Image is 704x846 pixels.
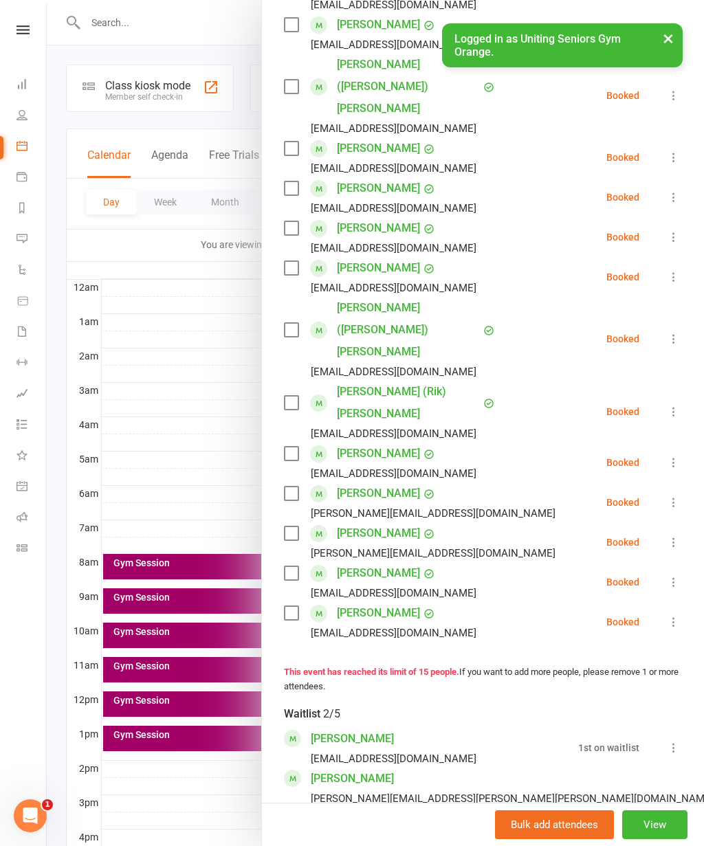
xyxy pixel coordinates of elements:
a: Payments [16,163,47,194]
div: Booked [606,232,639,242]
a: People [16,101,47,132]
button: Bulk add attendees [495,810,614,839]
a: [PERSON_NAME] [337,482,420,504]
a: [PERSON_NAME] [337,14,420,36]
a: [PERSON_NAME] [337,562,420,584]
div: Booked [606,617,639,627]
a: Class kiosk mode [16,534,47,565]
div: [EMAIL_ADDRESS][DOMAIN_NAME] [311,363,476,381]
a: Dashboard [16,70,47,101]
a: Roll call kiosk mode [16,503,47,534]
div: [PERSON_NAME][EMAIL_ADDRESS][DOMAIN_NAME] [311,504,555,522]
div: Booked [606,192,639,202]
a: [PERSON_NAME] [337,602,420,624]
a: Reports [16,194,47,225]
a: Calendar [16,132,47,163]
a: [PERSON_NAME] [337,217,420,239]
span: 1 [42,799,53,810]
a: [PERSON_NAME] [337,177,420,199]
div: [EMAIL_ADDRESS][DOMAIN_NAME] [311,159,476,177]
div: [EMAIL_ADDRESS][DOMAIN_NAME] [311,239,476,257]
div: Booked [606,577,639,587]
button: View [622,810,687,839]
a: [PERSON_NAME] ([PERSON_NAME]) [PERSON_NAME] [337,54,480,120]
a: General attendance kiosk mode [16,472,47,503]
a: [PERSON_NAME] [311,768,394,790]
iframe: Intercom live chat [14,799,47,832]
span: Logged in as Uniting Seniors Gym Orange. [454,32,621,58]
a: [PERSON_NAME] (Rik) [PERSON_NAME] [337,381,480,425]
div: [EMAIL_ADDRESS][DOMAIN_NAME] [311,279,476,297]
div: Booked [606,407,639,416]
div: [EMAIL_ADDRESS][DOMAIN_NAME] [311,199,476,217]
a: [PERSON_NAME] [311,728,394,750]
div: 1st on waitlist [578,743,639,753]
div: Booked [606,458,639,467]
div: Booked [606,334,639,344]
strong: This event has reached its limit of 15 people. [284,667,459,677]
div: If you want to add more people, please remove 1 or more attendees. [284,665,682,694]
div: Booked [606,272,639,282]
div: [EMAIL_ADDRESS][DOMAIN_NAME] [311,120,476,137]
a: [PERSON_NAME] [337,522,420,544]
a: [PERSON_NAME] ([PERSON_NAME]) [PERSON_NAME] [337,297,480,363]
a: [PERSON_NAME] [337,257,420,279]
div: Booked [606,498,639,507]
a: What's New [16,441,47,472]
div: Booked [606,91,639,100]
a: [PERSON_NAME] [337,443,420,465]
div: Booked [606,537,639,547]
div: [EMAIL_ADDRESS][DOMAIN_NAME] [311,465,476,482]
div: [EMAIL_ADDRESS][DOMAIN_NAME] [311,624,476,642]
div: [EMAIL_ADDRESS][DOMAIN_NAME] [311,584,476,602]
a: [PERSON_NAME] [337,137,420,159]
a: Assessments [16,379,47,410]
div: Booked [606,153,639,162]
div: [PERSON_NAME][EMAIL_ADDRESS][DOMAIN_NAME] [311,544,555,562]
button: × [656,23,681,53]
div: [EMAIL_ADDRESS][DOMAIN_NAME] [311,425,476,443]
div: 2/5 [323,704,340,724]
div: [EMAIL_ADDRESS][DOMAIN_NAME] [311,750,476,768]
div: Waitlist [284,704,340,724]
a: Product Sales [16,287,47,318]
